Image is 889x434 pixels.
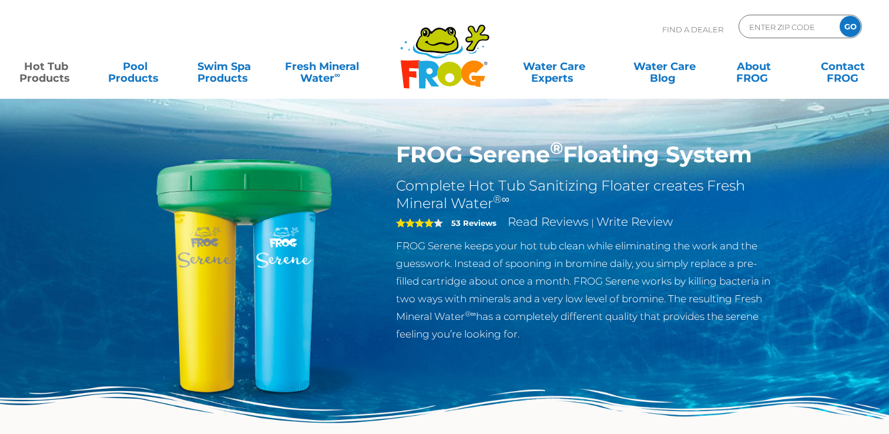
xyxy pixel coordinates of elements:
[596,215,673,229] a: Write Review
[396,141,780,168] h1: FROG Serene Floating System
[396,218,434,228] span: 4
[396,237,780,343] p: FROG Serene keeps your hot tub clean while eliminating the work and the guesswork. Instead of spo...
[630,55,699,78] a: Water CareBlog
[662,15,723,44] p: Find A Dealer
[493,193,509,206] sup: ®∞
[12,55,81,78] a: Hot TubProducts
[719,55,789,78] a: AboutFROG
[550,138,563,158] sup: ®
[840,16,861,37] input: GO
[465,309,476,318] sup: ®∞
[508,215,589,229] a: Read Reviews
[498,55,610,78] a: Water CareExperts
[190,55,259,78] a: Swim SpaProducts
[808,55,877,78] a: ContactFROG
[451,218,497,228] strong: 53 Reviews
[591,217,594,228] span: |
[110,141,379,410] img: hot-tub-product-serene-floater.png
[396,177,780,212] h2: Complete Hot Tub Sanitizing Floater creates Fresh Mineral Water
[101,55,170,78] a: PoolProducts
[279,55,365,78] a: Fresh MineralWater∞
[334,70,340,79] sup: ∞
[748,18,827,35] input: Zip Code Form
